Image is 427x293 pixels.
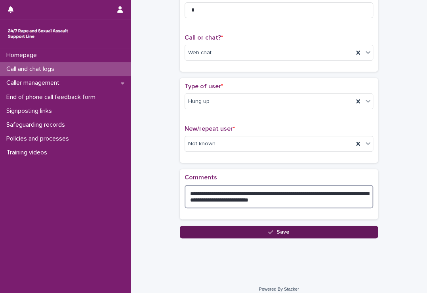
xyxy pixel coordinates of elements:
button: Save [180,226,378,238]
p: Caller management [3,79,66,87]
p: Signposting links [3,107,58,115]
span: Not known [188,140,215,148]
span: Comments [185,174,217,181]
p: Call and chat logs [3,65,61,73]
span: Web chat [188,49,212,57]
span: New/repeat user [185,126,235,132]
p: Homepage [3,51,43,59]
span: Save [276,229,290,235]
a: Powered By Stacker [259,287,299,291]
img: rhQMoQhaT3yELyF149Cw [6,26,70,42]
p: Policies and processes [3,135,75,143]
p: Safeguarding records [3,121,71,129]
span: Type of user [185,83,223,89]
p: Training videos [3,149,53,156]
span: Call or chat? [185,34,223,41]
span: Hung up [188,97,210,106]
p: End of phone call feedback form [3,93,102,101]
